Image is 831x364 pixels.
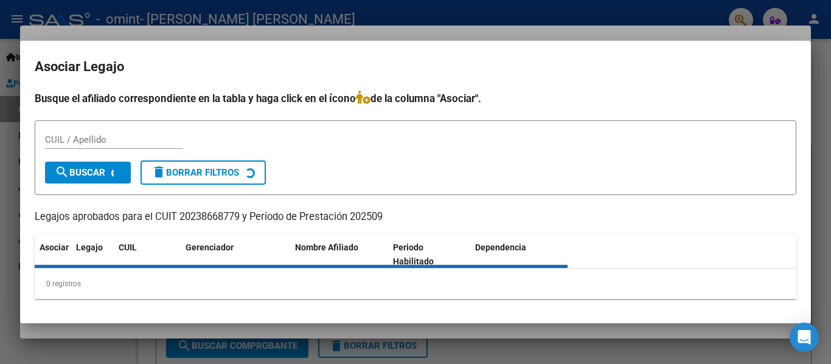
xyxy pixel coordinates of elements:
datatable-header-cell: Legajo [71,235,114,275]
span: Dependencia [475,242,526,252]
h4: Busque el afiliado correspondiente en la tabla y haga click en el ícono de la columna "Asociar". [35,91,796,106]
p: Legajos aprobados para el CUIT 20238668779 y Período de Prestación 202509 [35,210,796,225]
span: Legajo [76,242,103,252]
mat-icon: search [55,165,69,179]
span: Buscar [55,167,105,178]
h2: Asociar Legajo [35,55,796,78]
button: Buscar [45,162,131,184]
span: Gerenciador [186,242,234,252]
span: Nombre Afiliado [295,242,358,252]
div: 0 registros [35,269,796,299]
datatable-header-cell: Periodo Habilitado [388,235,470,275]
span: Borrar Filtros [151,167,239,178]
datatable-header-cell: Asociar [35,235,71,275]
datatable-header-cell: Gerenciador [181,235,290,275]
span: CUIL [119,242,137,252]
mat-icon: delete [151,165,166,179]
datatable-header-cell: CUIL [114,235,181,275]
datatable-header-cell: Dependencia [470,235,568,275]
datatable-header-cell: Nombre Afiliado [290,235,388,275]
span: Asociar [40,242,69,252]
span: Periodo Habilitado [393,242,434,266]
div: Open Intercom Messenger [790,323,819,352]
button: Borrar Filtros [141,160,266,185]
